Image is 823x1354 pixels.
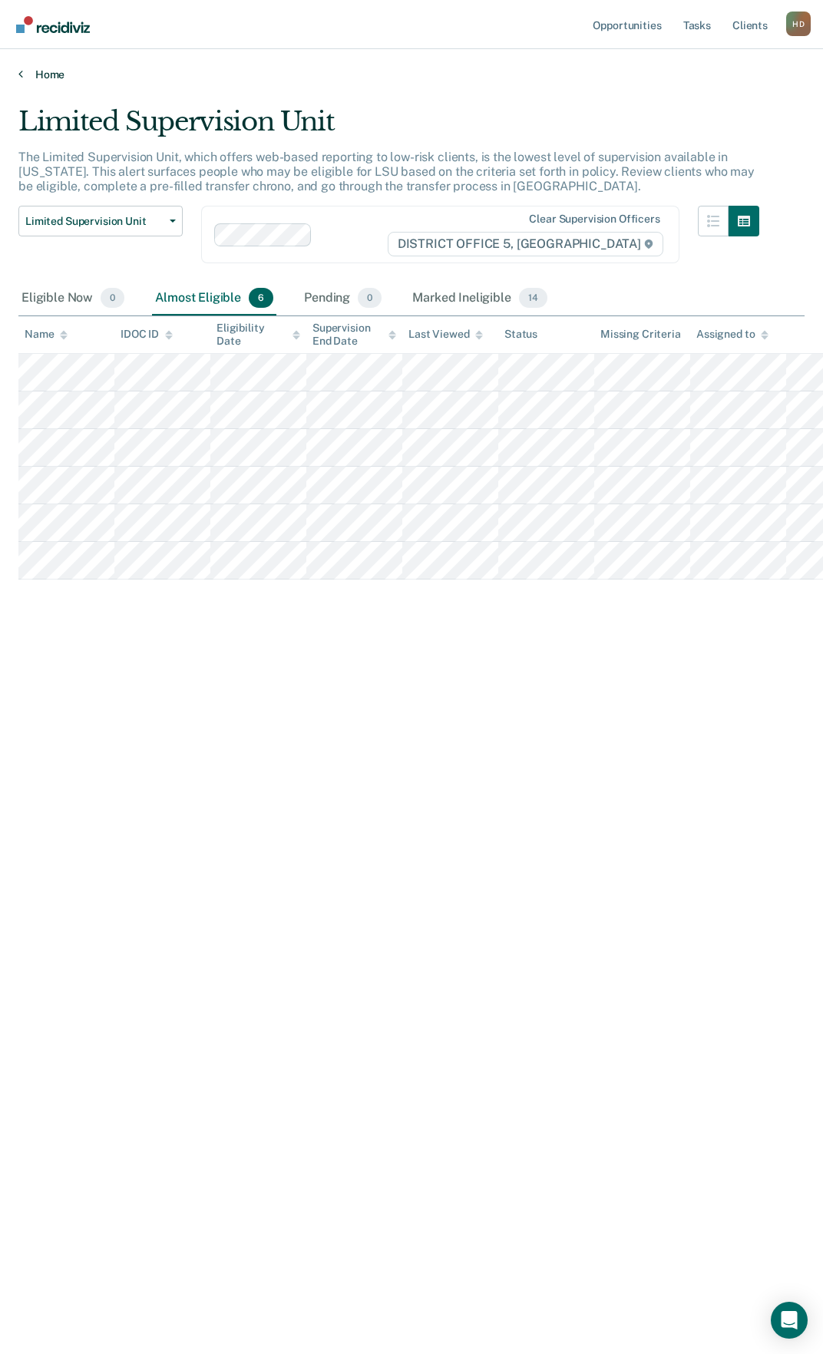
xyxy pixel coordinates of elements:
span: 14 [519,288,547,308]
button: Limited Supervision Unit [18,206,183,236]
div: Eligibility Date [216,322,300,348]
img: Recidiviz [16,16,90,33]
div: Clear supervision officers [529,213,659,226]
div: Status [504,328,537,341]
div: Assigned to [696,328,768,341]
span: DISTRICT OFFICE 5, [GEOGRAPHIC_DATA] [388,232,663,256]
span: 6 [249,288,273,308]
div: Open Intercom Messenger [771,1302,808,1339]
div: IDOC ID [121,328,173,341]
p: The Limited Supervision Unit, which offers web-based reporting to low-risk clients, is the lowest... [18,150,755,193]
span: Limited Supervision Unit [25,215,164,228]
span: 0 [101,288,124,308]
div: Almost Eligible6 [152,282,276,315]
div: Supervision End Date [312,322,396,348]
div: Pending0 [301,282,385,315]
div: Marked Ineligible14 [409,282,550,315]
div: Limited Supervision Unit [18,106,759,150]
div: Name [25,328,68,341]
div: Last Viewed [408,328,483,341]
button: Profile dropdown button [786,12,811,36]
div: Eligible Now0 [18,282,127,315]
div: H D [786,12,811,36]
a: Home [18,68,805,81]
span: 0 [358,288,382,308]
div: Missing Criteria [600,328,681,341]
